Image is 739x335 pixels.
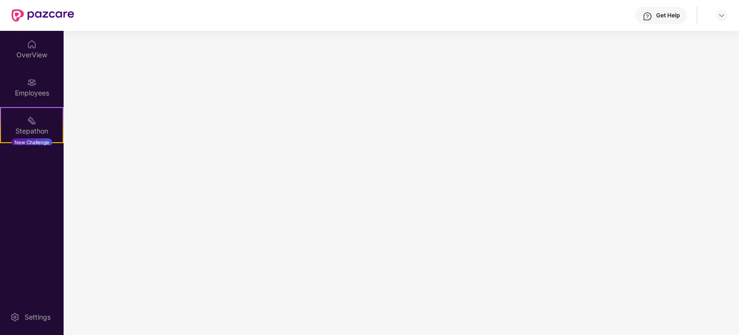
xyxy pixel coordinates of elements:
[643,12,652,21] img: svg+xml;base64,PHN2ZyBpZD0iSGVscC0zMngzMiIgeG1sbnM9Imh0dHA6Ly93d3cudzMub3JnLzIwMDAvc3ZnIiB3aWR0aD...
[12,138,52,146] div: New Challenge
[27,78,37,87] img: svg+xml;base64,PHN2ZyBpZD0iRW1wbG95ZWVzIiB4bWxucz0iaHR0cDovL3d3dy53My5vcmcvMjAwMC9zdmciIHdpZHRoPS...
[10,312,20,322] img: svg+xml;base64,PHN2ZyBpZD0iU2V0dGluZy0yMHgyMCIgeG1sbnM9Imh0dHA6Ly93d3cudzMub3JnLzIwMDAvc3ZnIiB3aW...
[1,126,63,136] div: Stepathon
[12,9,74,22] img: New Pazcare Logo
[27,40,37,49] img: svg+xml;base64,PHN2ZyBpZD0iSG9tZSIgeG1sbnM9Imh0dHA6Ly93d3cudzMub3JnLzIwMDAvc3ZnIiB3aWR0aD0iMjAiIG...
[22,312,53,322] div: Settings
[718,12,726,19] img: svg+xml;base64,PHN2ZyBpZD0iRHJvcGRvd24tMzJ4MzIiIHhtbG5zPSJodHRwOi8vd3d3LnczLm9yZy8yMDAwL3N2ZyIgd2...
[656,12,680,19] div: Get Help
[27,116,37,125] img: svg+xml;base64,PHN2ZyB4bWxucz0iaHR0cDovL3d3dy53My5vcmcvMjAwMC9zdmciIHdpZHRoPSIyMSIgaGVpZ2h0PSIyMC...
